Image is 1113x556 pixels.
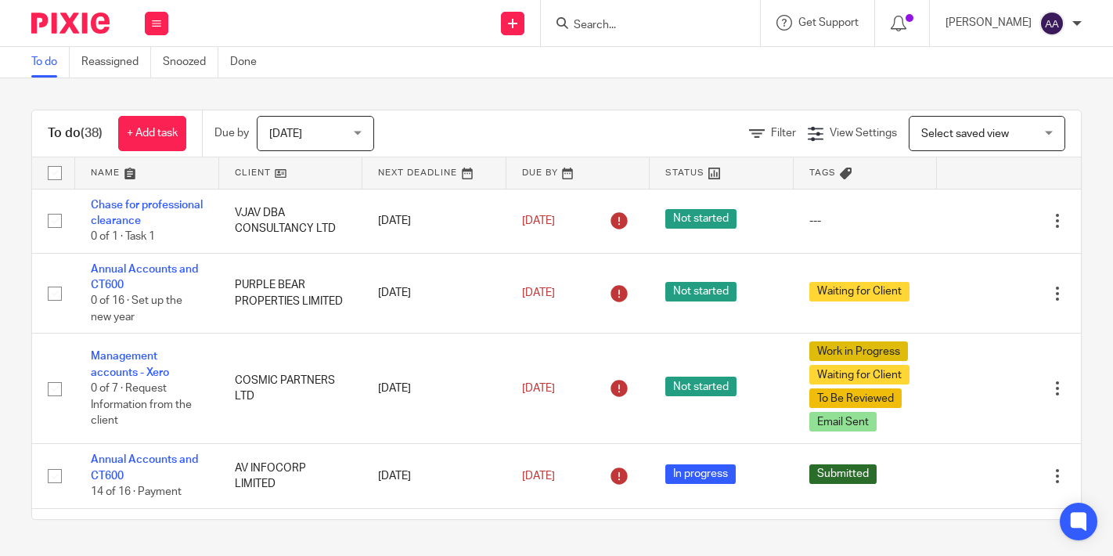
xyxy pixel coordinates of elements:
[921,128,1009,139] span: Select saved view
[269,128,302,139] span: [DATE]
[362,189,506,253] td: [DATE]
[665,377,737,396] span: Not started
[219,189,363,253] td: VJAV DBA CONSULTANCY LTD
[665,282,737,301] span: Not started
[91,454,198,481] a: Annual Accounts and CT600
[830,128,897,139] span: View Settings
[31,13,110,34] img: Pixie
[809,213,922,229] div: ---
[230,47,268,78] a: Done
[522,215,555,226] span: [DATE]
[522,287,555,298] span: [DATE]
[809,412,877,431] span: Email Sent
[219,444,363,508] td: AV INFOCORP LIMITED
[809,365,909,385] span: Waiting for Client
[163,47,218,78] a: Snoozed
[219,253,363,334] td: PURPLE BEAR PROPERTIES LIMITED
[522,471,555,482] span: [DATE]
[809,341,908,361] span: Work in Progress
[118,116,186,151] a: + Add task
[91,296,182,323] span: 0 of 16 · Set up the new year
[81,127,103,139] span: (38)
[771,128,796,139] span: Filter
[798,17,859,28] span: Get Support
[809,282,909,301] span: Waiting for Client
[91,351,169,377] a: Management accounts - Xero
[522,383,555,394] span: [DATE]
[214,125,249,141] p: Due by
[362,253,506,334] td: [DATE]
[91,383,192,426] span: 0 of 7 · Request Information from the client
[91,231,155,242] span: 0 of 1 · Task 1
[219,334,363,444] td: COSMIC PARTNERS LTD
[946,15,1032,31] p: [PERSON_NAME]
[665,209,737,229] span: Not started
[809,464,877,484] span: Submitted
[31,47,70,78] a: To do
[1039,11,1064,36] img: svg%3E
[665,464,736,484] span: In progress
[362,334,506,444] td: [DATE]
[81,47,151,78] a: Reassigned
[91,264,198,291] a: Annual Accounts and CT600
[809,168,836,177] span: Tags
[809,388,902,408] span: To Be Reviewed
[572,19,713,33] input: Search
[91,200,203,226] a: Chase for professional clearance
[362,444,506,508] td: [DATE]
[91,486,182,497] span: 14 of 16 · Payment
[48,125,103,142] h1: To do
